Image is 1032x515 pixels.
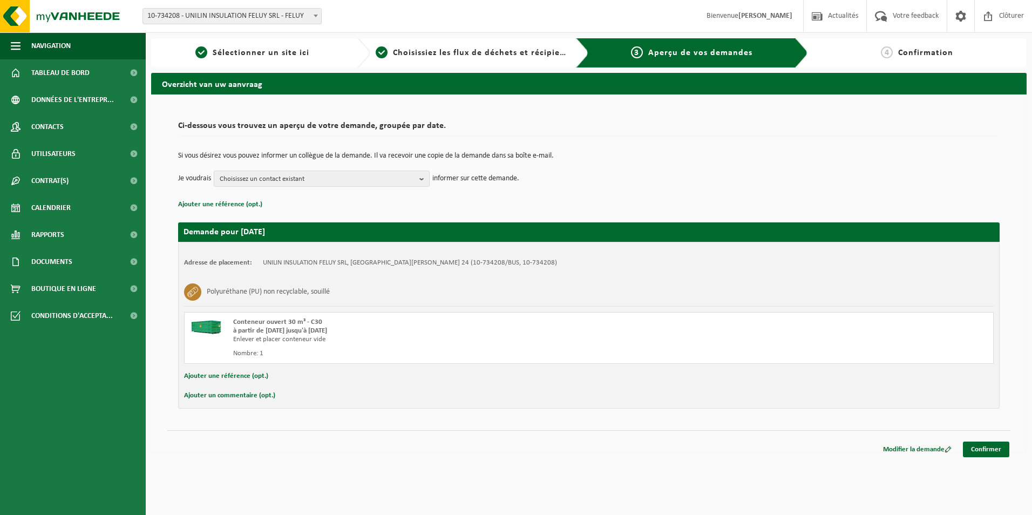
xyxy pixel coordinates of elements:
[31,113,64,140] span: Contacts
[376,46,388,58] span: 2
[220,171,415,187] span: Choisissez un contact existant
[875,442,960,457] a: Modifier la demande
[31,86,114,113] span: Données de l'entrepr...
[184,369,268,383] button: Ajouter une référence (opt.)
[142,8,322,24] span: 10-734208 - UNILIN INSULATION FELUY SRL - FELUY
[31,167,69,194] span: Contrat(s)
[376,46,568,59] a: 2Choisissiez les flux de déchets et récipients
[184,228,265,236] strong: Demande pour [DATE]
[178,171,211,187] p: Je voudrais
[184,389,275,403] button: Ajouter un commentaire (opt.)
[195,46,207,58] span: 1
[233,327,327,334] strong: à partir de [DATE] jusqu'à [DATE]
[631,46,643,58] span: 3
[190,318,222,334] img: HK-XC-30-GN-00.png
[31,194,71,221] span: Calendrier
[31,32,71,59] span: Navigation
[178,198,262,212] button: Ajouter une référence (opt.)
[648,49,752,57] span: Aperçu de vos demandes
[263,259,557,267] td: UNILIN INSULATION FELUY SRL, [GEOGRAPHIC_DATA][PERSON_NAME] 24 (10-734208/BUS, 10-734208)
[233,319,322,326] span: Conteneur ouvert 30 m³ - C30
[233,335,632,344] div: Enlever et placer conteneur vide
[31,302,113,329] span: Conditions d'accepta...
[31,221,64,248] span: Rapports
[233,349,632,358] div: Nombre: 1
[213,49,309,57] span: Sélectionner un site ici
[178,152,1000,160] p: Si vous désirez vous pouvez informer un collègue de la demande. Il va recevoir une copie de la de...
[898,49,953,57] span: Confirmation
[184,259,252,266] strong: Adresse de placement:
[178,121,1000,136] h2: Ci-dessous vous trouvez un aperçu de votre demande, groupée par date.
[963,442,1009,457] a: Confirmer
[31,275,96,302] span: Boutique en ligne
[207,283,330,301] h3: Polyuréthane (PU) non recyclable, souillé
[31,248,72,275] span: Documents
[738,12,792,20] strong: [PERSON_NAME]
[31,140,76,167] span: Utilisateurs
[881,46,893,58] span: 4
[157,46,349,59] a: 1Sélectionner un site ici
[393,49,573,57] span: Choisissiez les flux de déchets et récipients
[31,59,90,86] span: Tableau de bord
[432,171,519,187] p: informer sur cette demande.
[143,9,321,24] span: 10-734208 - UNILIN INSULATION FELUY SRL - FELUY
[214,171,430,187] button: Choisissez un contact existant
[151,73,1027,94] h2: Overzicht van uw aanvraag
